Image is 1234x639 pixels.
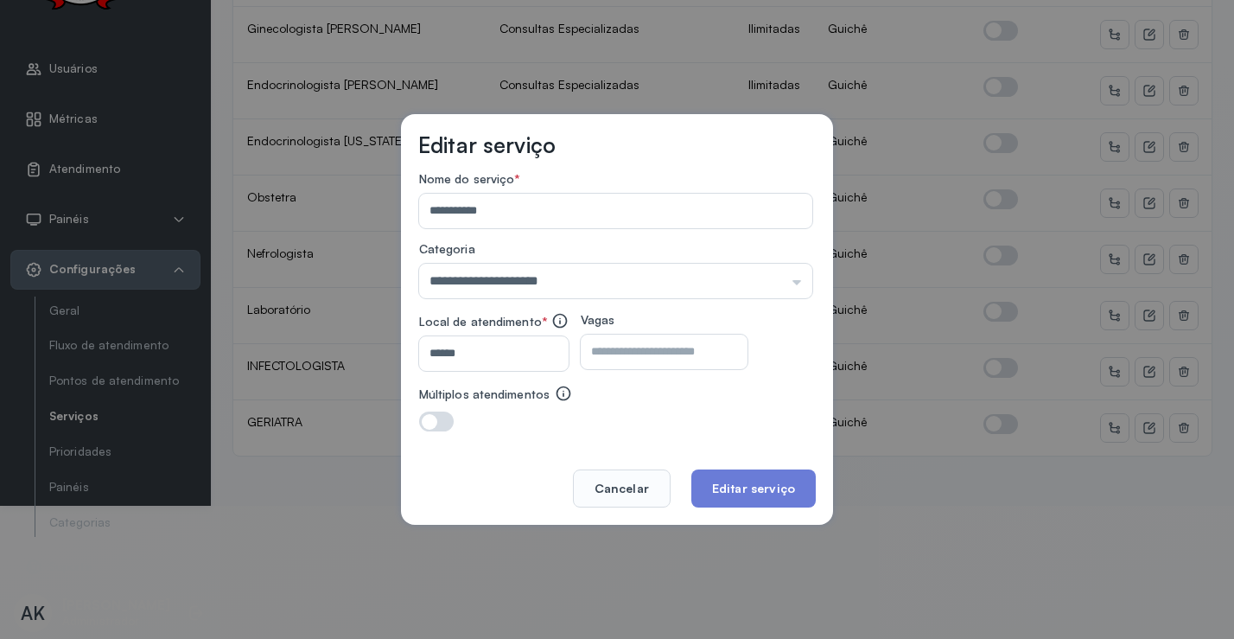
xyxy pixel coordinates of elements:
span: Categoria [419,241,475,256]
span: Nome do serviço [419,171,515,186]
button: Cancelar [573,470,671,508]
span: Vagas [581,312,615,327]
h3: Editar serviço [418,131,556,158]
button: Editar serviço [691,470,816,508]
span: Local de atendimento [419,314,542,329]
label: Múltiplos atendimentos [419,387,550,402]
